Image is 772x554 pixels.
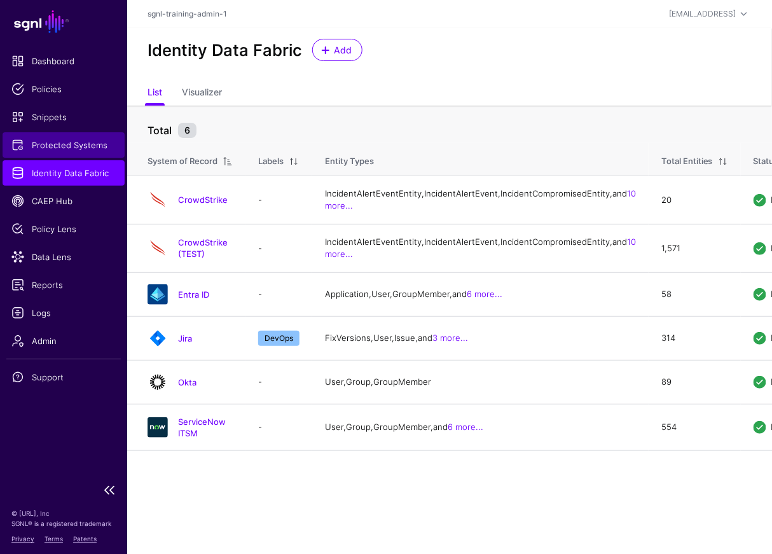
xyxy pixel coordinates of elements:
a: 6 more... [467,289,502,299]
strong: Total [148,124,172,137]
td: 314 [649,316,741,360]
td: - [245,360,312,404]
a: sgnl-training-admin-1 [148,9,227,18]
span: Identity Data Fabric [11,167,116,179]
a: Visualizer [182,81,222,106]
p: © [URL], Inc [11,508,116,518]
div: System of Record [148,155,217,168]
td: - [245,176,312,224]
img: svg+xml;base64,PHN2ZyB3aWR0aD0iNjQiIGhlaWdodD0iNjQiIHZpZXdCb3g9IjAgMCA2NCA2NCIgZmlsbD0ibm9uZSIgeG... [148,372,168,392]
small: 6 [178,123,196,138]
td: - [245,404,312,450]
span: CAEP Hub [11,195,116,207]
a: Snippets [3,104,125,130]
span: Policy Lens [11,223,116,235]
img: svg+xml;base64,PHN2ZyB3aWR0aD0iNjQiIGhlaWdodD0iNjQiIHZpZXdCb3g9IjAgMCA2NCA2NCIgZmlsbD0ibm9uZSIgeG... [148,238,168,258]
img: svg+xml;base64,PHN2ZyB3aWR0aD0iNjQiIGhlaWdodD0iNjQiIHZpZXdCb3g9IjAgMCA2NCA2NCIgZmlsbD0ibm9uZSIgeG... [148,284,168,305]
td: User, Group, GroupMember, and [312,404,649,450]
img: svg+xml;base64,PHN2ZyB3aWR0aD0iNjQiIGhlaWdodD0iNjQiIHZpZXdCb3g9IjAgMCA2NCA2NCIgZmlsbD0ibm9uZSIgeG... [148,328,168,349]
p: SGNL® is a registered trademark [11,518,116,529]
a: Jira [178,333,192,343]
a: Dashboard [3,48,125,74]
h2: Identity Data Fabric [148,41,302,60]
a: Logs [3,300,125,326]
a: Policies [3,76,125,102]
a: Reports [3,272,125,298]
span: Protected Systems [11,139,116,151]
img: svg+xml;base64,PHN2ZyB3aWR0aD0iNjQiIGhlaWdodD0iNjQiIHZpZXdCb3g9IjAgMCA2NCA2NCIgZmlsbD0ibm9uZSIgeG... [148,190,168,210]
a: Data Lens [3,244,125,270]
td: 20 [649,176,741,224]
td: FixVersions, User, Issue, and [312,316,649,360]
span: Dashboard [11,55,116,67]
span: Add [333,43,354,57]
span: DevOps [258,331,300,346]
td: Application, User, GroupMember, and [312,272,649,316]
a: CrowdStrike (TEST) [178,237,228,259]
td: 89 [649,360,741,404]
a: Entra ID [178,289,209,300]
div: Total Entities [661,155,713,168]
span: Policies [11,83,116,95]
span: Support [11,371,116,384]
a: Terms [45,535,63,543]
span: Entity Types [325,156,374,166]
a: Patents [73,535,97,543]
a: ServiceNow ITSM [178,417,226,438]
span: Snippets [11,111,116,123]
a: Identity Data Fabric [3,160,125,186]
a: CAEP Hub [3,188,125,214]
td: 554 [649,404,741,450]
div: [EMAIL_ADDRESS] [669,8,736,20]
a: Okta [178,377,196,387]
span: Reports [11,279,116,291]
a: Privacy [11,535,34,543]
td: - [245,272,312,316]
td: - [245,224,312,272]
a: CrowdStrike [178,195,228,205]
a: List [148,81,162,106]
a: 3 more... [432,333,468,343]
a: 6 more... [448,422,483,432]
td: IncidentAlertEventEntity, IncidentAlertEvent, IncidentCompromisedEntity, and [312,224,649,272]
span: Logs [11,307,116,319]
a: SGNL [8,8,120,36]
a: Protected Systems [3,132,125,158]
td: 58 [649,272,741,316]
span: Data Lens [11,251,116,263]
a: Policy Lens [3,216,125,242]
a: Admin [3,328,125,354]
td: User, Group, GroupMember [312,360,649,404]
div: Labels [258,155,284,168]
a: Add [312,39,362,61]
span: Admin [11,335,116,347]
td: 1,571 [649,224,741,272]
img: svg+xml;base64,PHN2ZyB3aWR0aD0iNjQiIGhlaWdodD0iNjQiIHZpZXdCb3g9IjAgMCA2NCA2NCIgZmlsbD0ibm9uZSIgeG... [148,417,168,438]
td: IncidentAlertEventEntity, IncidentAlertEvent, IncidentCompromisedEntity, and [312,176,649,224]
